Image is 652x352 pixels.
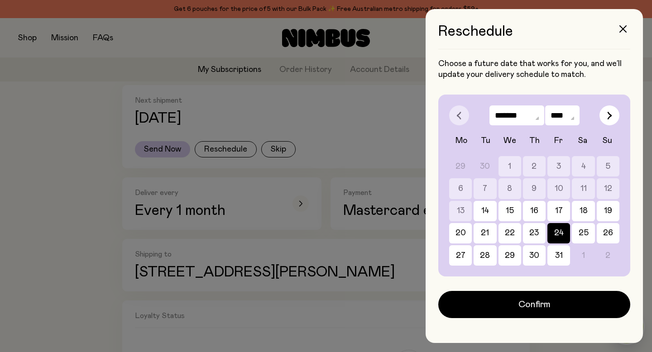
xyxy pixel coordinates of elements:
[523,223,546,243] button: 23
[474,201,496,221] button: 14
[523,245,546,266] button: 30
[547,135,571,146] div: Fr
[522,135,547,146] div: Th
[547,201,570,221] button: 17
[571,135,595,146] div: Sa
[523,178,546,199] button: 9
[438,58,630,80] p: Choose a future date that works for you, and we’ll update your delivery schedule to match.
[449,223,472,243] button: 20
[449,201,472,221] button: 13
[597,223,619,243] button: 26
[438,291,630,318] button: Confirm
[499,201,521,221] button: 15
[474,178,496,199] button: 7
[518,298,551,311] span: Confirm
[547,156,570,176] button: 3
[523,156,546,176] button: 2
[547,178,570,199] button: 10
[499,156,521,176] button: 1
[498,135,522,146] div: We
[595,135,619,146] div: Su
[597,178,619,199] button: 12
[449,135,474,146] div: Mo
[474,223,496,243] button: 21
[572,201,594,221] button: 18
[499,245,521,266] button: 29
[547,223,570,243] button: 24
[572,223,594,243] button: 25
[474,135,498,146] div: Tu
[474,245,496,266] button: 28
[572,156,594,176] button: 4
[523,201,546,221] button: 16
[499,223,521,243] button: 22
[547,245,570,266] button: 31
[449,245,472,266] button: 27
[597,201,619,221] button: 19
[438,24,630,49] h3: Reschedule
[572,178,594,199] button: 11
[597,156,619,176] button: 5
[449,178,472,199] button: 6
[499,178,521,199] button: 8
